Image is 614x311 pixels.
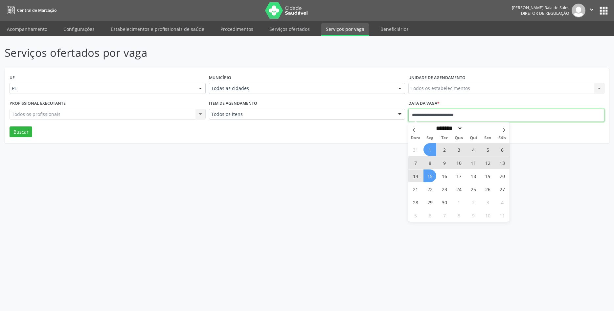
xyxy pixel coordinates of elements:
span: Seg [423,136,437,140]
span: Setembro 4, 2025 [467,143,480,156]
span: Setembro 29, 2025 [423,196,436,209]
span: Outubro 11, 2025 [496,209,509,222]
a: Acompanhamento [2,23,52,35]
span: Setembro 6, 2025 [496,143,509,156]
span: Setembro 16, 2025 [438,169,451,182]
span: Central de Marcação [17,8,57,13]
span: Dom [408,136,423,140]
span: Outubro 8, 2025 [452,209,465,222]
span: Qui [466,136,481,140]
span: Outubro 6, 2025 [423,209,436,222]
i:  [588,6,595,13]
span: Setembro 28, 2025 [409,196,422,209]
span: Sex [481,136,495,140]
a: Serviços ofertados [265,23,314,35]
span: Setembro 23, 2025 [438,183,451,195]
span: Setembro 2, 2025 [438,143,451,156]
span: Sáb [495,136,510,140]
span: Outubro 10, 2025 [481,209,494,222]
span: Outubro 3, 2025 [481,196,494,209]
span: Setembro 7, 2025 [409,156,422,169]
div: [PERSON_NAME] Baia de Sales [512,5,569,11]
span: Setembro 14, 2025 [409,169,422,182]
img: img [572,4,585,17]
label: Unidade de agendamento [408,73,466,83]
span: Outubro 2, 2025 [467,196,480,209]
span: Setembro 5, 2025 [481,143,494,156]
span: Setembro 26, 2025 [481,183,494,195]
span: Outubro 7, 2025 [438,209,451,222]
span: Ter [437,136,452,140]
p: Serviços ofertados por vaga [5,45,428,61]
span: Setembro 1, 2025 [423,143,436,156]
span: Setembro 17, 2025 [452,169,465,182]
span: Setembro 24, 2025 [452,183,465,195]
button:  [585,4,598,17]
label: Município [209,73,231,83]
label: UF [10,73,15,83]
span: Setembro 8, 2025 [423,156,436,169]
span: Outubro 1, 2025 [452,196,465,209]
span: Agosto 31, 2025 [409,143,422,156]
span: Outubro 9, 2025 [467,209,480,222]
button: apps [598,5,609,16]
a: Estabelecimentos e profissionais de saúde [106,23,209,35]
a: Serviços por vaga [321,23,369,36]
input: Year [463,125,484,132]
span: Setembro 11, 2025 [467,156,480,169]
span: Setembro 19, 2025 [481,169,494,182]
label: Profissional executante [10,99,66,109]
span: Setembro 20, 2025 [496,169,509,182]
a: Beneficiários [376,23,413,35]
span: Setembro 13, 2025 [496,156,509,169]
span: Setembro 27, 2025 [496,183,509,195]
span: Setembro 10, 2025 [452,156,465,169]
label: Data da vaga [408,99,440,109]
span: Setembro 3, 2025 [452,143,465,156]
span: Setembro 25, 2025 [467,183,480,195]
span: Setembro 22, 2025 [423,183,436,195]
span: Setembro 18, 2025 [467,169,480,182]
span: Todos os itens [211,111,392,118]
span: PE [12,85,192,92]
span: Outubro 4, 2025 [496,196,509,209]
span: Qua [452,136,466,140]
button: Buscar [10,126,32,138]
span: Outubro 5, 2025 [409,209,422,222]
label: Item de agendamento [209,99,257,109]
span: Todas as cidades [211,85,392,92]
span: Diretor de regulação [521,11,569,16]
span: Setembro 21, 2025 [409,183,422,195]
a: Central de Marcação [5,5,57,16]
span: Setembro 9, 2025 [438,156,451,169]
select: Month [434,125,463,132]
span: Setembro 30, 2025 [438,196,451,209]
a: Procedimentos [216,23,258,35]
span: Setembro 12, 2025 [481,156,494,169]
a: Configurações [59,23,99,35]
span: Setembro 15, 2025 [423,169,436,182]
